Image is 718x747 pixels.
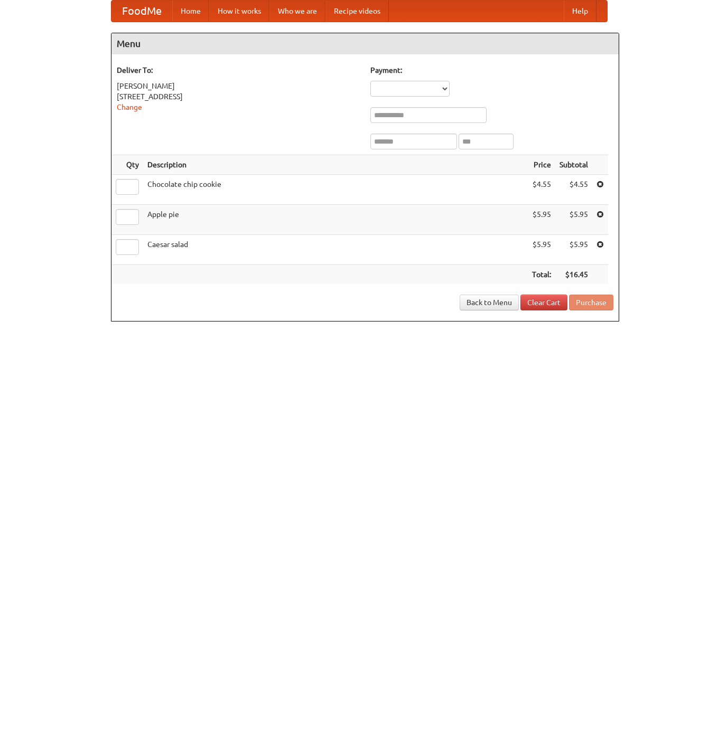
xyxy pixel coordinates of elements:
[143,155,528,175] th: Description
[111,155,143,175] th: Qty
[143,235,528,265] td: Caesar salad
[143,205,528,235] td: Apple pie
[528,155,555,175] th: Price
[555,205,592,235] td: $5.95
[520,295,567,310] a: Clear Cart
[269,1,325,22] a: Who we are
[209,1,269,22] a: How it works
[117,65,360,75] h5: Deliver To:
[143,175,528,205] td: Chocolate chip cookie
[528,205,555,235] td: $5.95
[555,155,592,175] th: Subtotal
[111,1,172,22] a: FoodMe
[564,1,596,22] a: Help
[528,235,555,265] td: $5.95
[325,1,389,22] a: Recipe videos
[569,295,613,310] button: Purchase
[117,91,360,102] div: [STREET_ADDRESS]
[528,265,555,285] th: Total:
[111,33,619,54] h4: Menu
[555,265,592,285] th: $16.45
[117,103,142,111] a: Change
[555,175,592,205] td: $4.55
[370,65,613,75] h5: Payment:
[172,1,209,22] a: Home
[528,175,555,205] td: $4.55
[555,235,592,265] td: $5.95
[117,81,360,91] div: [PERSON_NAME]
[460,295,519,310] a: Back to Menu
